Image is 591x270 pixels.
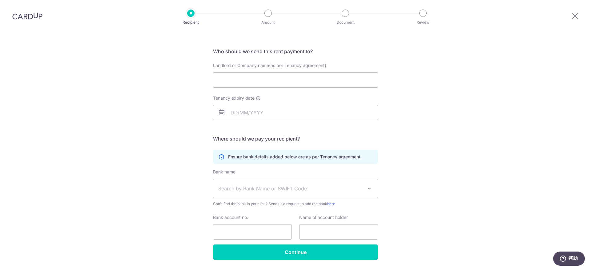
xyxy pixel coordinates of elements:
img: CardUp [12,12,42,20]
input: DD/MM/YYYY [213,105,378,120]
span: Tenancy expiry date [213,95,255,101]
p: Ensure bank details added below are as per Tenancy agreement. [228,154,362,160]
p: Review [400,19,446,26]
input: Continue [213,244,378,260]
label: Bank account no. [213,214,248,220]
label: Bank name [213,169,235,175]
p: Amount [245,19,291,26]
span: Can't find the bank in your list ? Send us a request to add the bank [213,201,378,207]
a: here [327,201,335,206]
iframe: 打开一个小组件，您可以在其中找到更多信息 [553,252,585,267]
span: Search by Bank Name or SWIFT Code [218,185,363,192]
h5: Where should we pay your recipient? [213,135,378,142]
p: Document [323,19,368,26]
span: Landlord or Company name(as per Tenancy agreement) [213,63,326,68]
label: Name of account holder [299,214,348,220]
h5: Who should we send this rent payment to? [213,48,378,55]
p: Recipient [168,19,214,26]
